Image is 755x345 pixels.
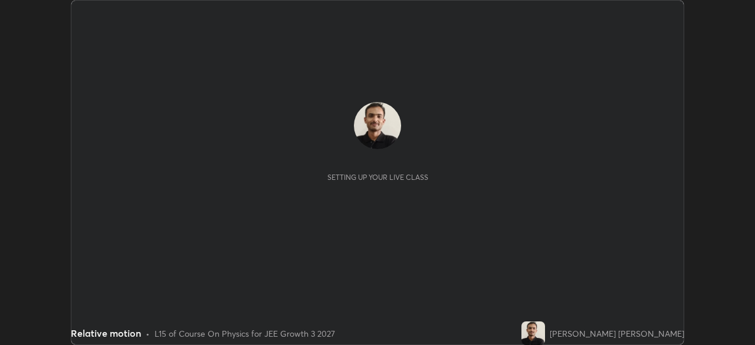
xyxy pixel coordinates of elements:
[146,327,150,340] div: •
[155,327,335,340] div: L15 of Course On Physics for JEE Growth 3 2027
[521,321,545,345] img: 2cc62f2a7992406d895b4c832009be1c.jpg
[550,327,684,340] div: [PERSON_NAME] [PERSON_NAME]
[354,102,401,149] img: 2cc62f2a7992406d895b4c832009be1c.jpg
[71,326,141,340] div: Relative motion
[327,173,428,182] div: Setting up your live class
